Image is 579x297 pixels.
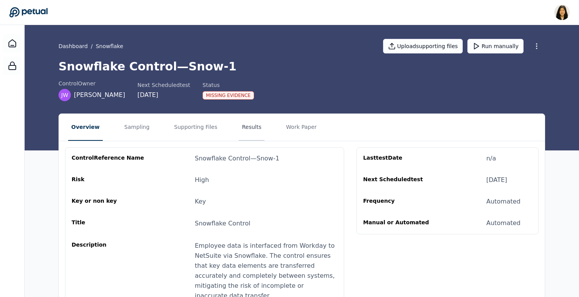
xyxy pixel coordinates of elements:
button: Overview [68,114,103,141]
div: / [59,42,123,50]
h1: Snowflake Control — Snow-1 [59,60,545,73]
div: n/a [486,154,496,163]
div: Manual or Automated [363,219,437,228]
div: Key [195,197,206,206]
span: [PERSON_NAME] [74,90,125,100]
div: Next Scheduled test [137,81,190,89]
button: Uploadsupporting files [383,39,463,53]
nav: Tabs [59,114,545,141]
div: control Reference Name [72,154,146,163]
div: [DATE] [486,175,507,185]
button: Snowflake [96,42,123,50]
div: Automated [486,219,520,228]
div: Title [72,219,146,229]
img: Renee Park [554,5,570,20]
div: Automated [486,197,520,206]
button: Work Paper [283,114,320,141]
div: Next Scheduled test [363,175,437,185]
a: SOC [3,57,22,75]
a: Go to Dashboard [9,7,48,18]
div: [DATE] [137,90,190,100]
div: High [195,175,209,185]
div: control Owner [59,80,125,87]
button: Run manually [467,39,524,53]
div: Risk [72,175,146,185]
div: Missing Evidence [202,91,254,100]
div: Frequency [363,197,437,206]
div: Snowflake Control — Snow-1 [195,154,279,163]
button: Results [239,114,264,141]
div: Key or non key [72,197,146,206]
span: JW [61,91,68,99]
span: Snowflake Control [195,220,251,227]
a: Dashboard [3,34,22,53]
div: Last test Date [363,154,437,163]
div: Status [202,81,254,89]
button: Supporting Files [171,114,220,141]
button: Sampling [121,114,153,141]
a: Dashboard [59,42,88,50]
